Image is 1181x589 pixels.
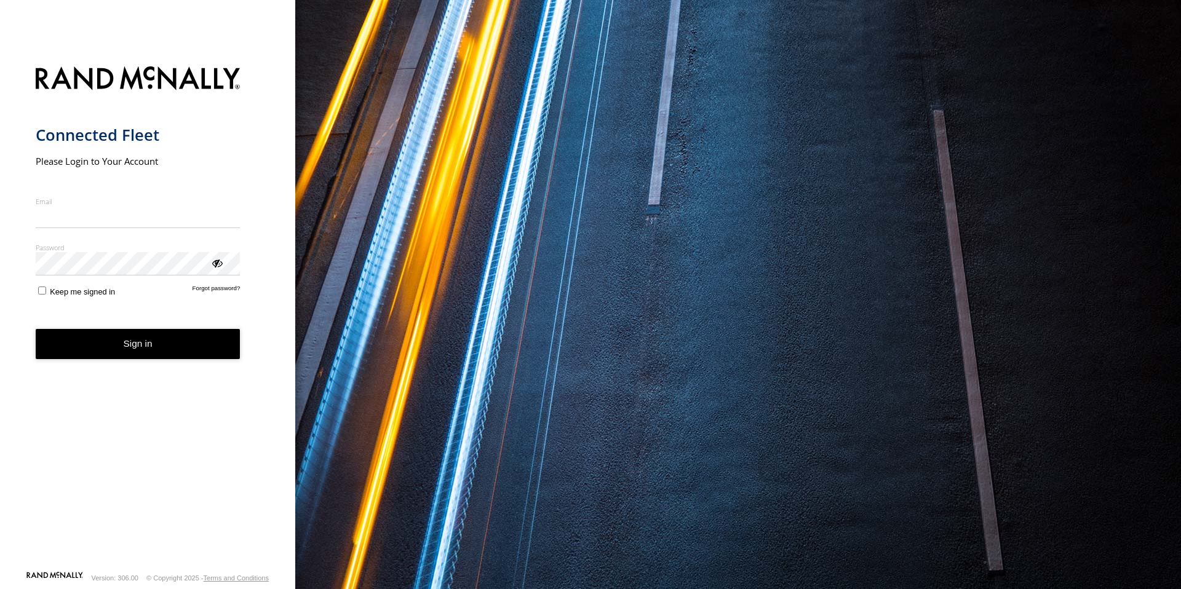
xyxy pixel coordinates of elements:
[26,572,83,584] a: Visit our Website
[210,256,223,269] div: ViewPassword
[36,125,241,145] h1: Connected Fleet
[146,574,269,582] div: © Copyright 2025 -
[36,64,241,95] img: Rand McNally
[36,59,260,571] form: main
[38,287,46,294] input: Keep me signed in
[36,155,241,167] h2: Please Login to Your Account
[36,243,241,252] label: Password
[193,285,241,296] a: Forgot password?
[92,574,138,582] div: Version: 306.00
[50,287,115,296] span: Keep me signed in
[36,329,241,359] button: Sign in
[204,574,269,582] a: Terms and Conditions
[36,197,241,206] label: Email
